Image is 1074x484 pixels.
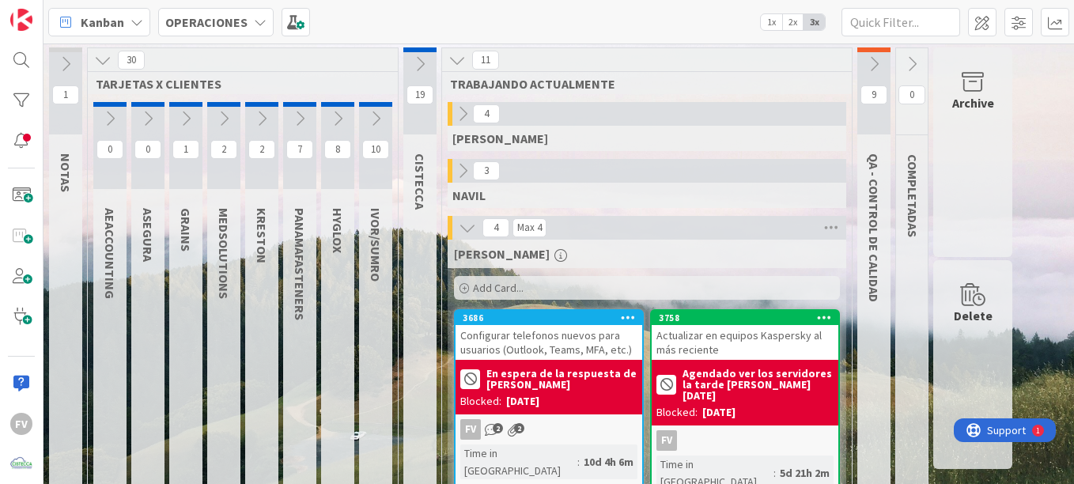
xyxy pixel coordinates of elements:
[580,453,637,471] div: 10d 4h 6m
[776,464,834,482] div: 5d 21h 2m
[210,140,237,159] span: 2
[656,404,698,421] div: Blocked:
[866,153,882,302] span: QA - CONTROL DE CALIDAD
[577,453,580,471] span: :
[460,393,501,410] div: Blocked:
[10,413,32,435] div: FV
[454,246,550,262] span: FERNANDO
[782,14,804,30] span: 2x
[450,76,832,92] span: TRABAJANDO ACTUALMENTE
[407,85,433,104] span: 19
[324,140,351,159] span: 8
[248,140,275,159] span: 2
[656,430,677,451] div: FV
[493,423,503,433] span: 2
[254,208,270,263] span: KRESTON
[456,311,642,325] div: 3686
[172,140,199,159] span: 1
[473,281,524,295] span: Add Card...
[330,208,346,253] span: HYGLOX
[102,208,118,299] span: AEACCOUNTING
[10,453,32,475] img: avatar
[81,13,124,32] span: Kanban
[473,161,500,180] span: 3
[841,8,960,36] input: Quick Filter...
[473,104,500,123] span: 4
[659,312,838,323] div: 3758
[452,130,548,146] span: GABRIEL
[456,325,642,360] div: Configurar telefonos nuevos para usuarios (Outlook, Teams, MFA, etc.)
[472,51,499,70] span: 11
[898,85,925,104] span: 0
[761,14,782,30] span: 1x
[905,154,921,237] span: COMPLETADAS
[514,423,524,433] span: 2
[482,218,509,237] span: 4
[58,153,74,192] span: NOTAS
[412,153,428,210] span: CISTECCA
[486,368,637,390] b: En espera de la respuesta de [PERSON_NAME]
[517,224,542,232] div: Max 4
[652,325,838,360] div: Actualizar en equipos Kaspersky al más reciente
[506,393,539,410] div: [DATE]
[652,311,838,325] div: 3758
[52,85,79,104] span: 1
[954,306,993,325] div: Delete
[10,9,32,31] img: Visit kanbanzone.com
[178,208,194,251] span: GRAINS
[33,2,72,21] span: Support
[216,208,232,299] span: MEDSOLUTIONS
[463,312,642,323] div: 3686
[452,187,486,203] span: NAVIL
[804,14,825,30] span: 3x
[118,51,145,70] span: 30
[702,404,736,421] div: [DATE]
[652,311,838,360] div: 3758Actualizar en equipos Kaspersky al más reciente
[860,85,887,104] span: 9
[368,208,384,282] span: IVOR/SUMRO
[460,419,481,440] div: FV
[456,311,642,360] div: 3686Configurar telefonos nuevos para usuarios (Outlook, Teams, MFA, etc.)
[165,14,248,30] b: OPERACIONES
[292,208,308,320] span: PANAMAFASTENERS
[773,464,776,482] span: :
[96,76,378,92] span: TARJETAS X CLIENTES
[82,6,86,19] div: 1
[286,140,313,159] span: 7
[456,419,642,440] div: FV
[96,140,123,159] span: 0
[140,208,156,262] span: ASEGURA
[652,430,838,451] div: FV
[683,368,834,401] b: Agendado ver los servidores la tarde [PERSON_NAME][DATE]
[460,444,577,479] div: Time in [GEOGRAPHIC_DATA]
[134,140,161,159] span: 0
[362,140,389,159] span: 10
[952,93,994,112] div: Archive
